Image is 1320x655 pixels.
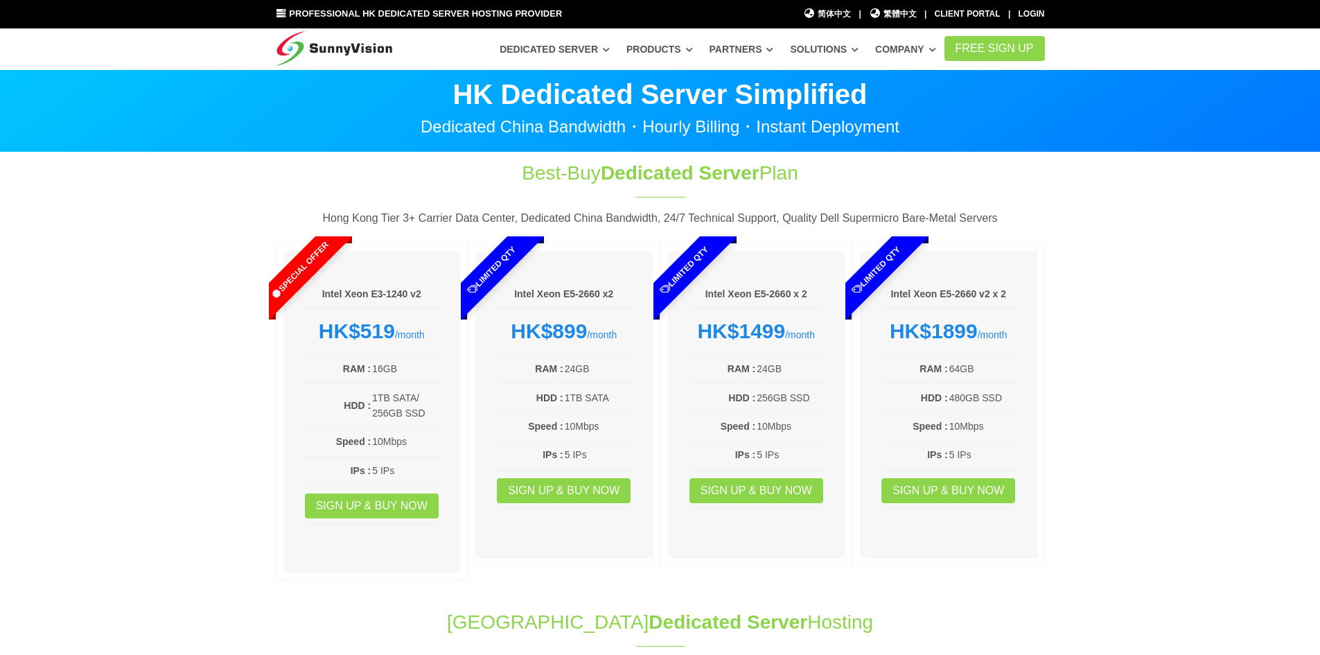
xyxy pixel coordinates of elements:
div: /month [304,319,440,344]
b: HDD : [344,400,371,411]
b: RAM : [535,363,563,374]
h6: Intel Xeon E3-1240 v2 [304,288,440,302]
td: 10Mbps [949,418,1017,435]
a: Dedicated Server [500,37,610,62]
b: HDD : [728,392,755,403]
b: Speed : [721,421,756,432]
a: Client Portal [935,9,1001,19]
p: HK Dedicated Server Simplified [276,80,1045,108]
b: Speed : [336,436,371,447]
a: Solutions [790,37,859,62]
td: 5 IPs [371,462,439,479]
strong: HK$519 [319,320,395,342]
td: 1TB SATA/ 256GB SSD [371,390,439,422]
h1: [GEOGRAPHIC_DATA] Hosting [276,609,1045,636]
b: IPs : [543,449,563,460]
p: Hong Kong Tier 3+ Carrier Data Center, Dedicated China Bandwidth, 24/7 Technical Support, Quality... [276,209,1045,227]
td: 5 IPs [949,446,1017,463]
h6: Intel Xeon E5-2660 v2 x 2 [881,288,1017,302]
span: Professional HK Dedicated Server Hosting Provider [289,8,562,19]
b: HDD : [536,392,563,403]
a: Login [1019,9,1045,19]
b: IPs : [735,449,756,460]
td: 16GB [371,360,439,377]
b: HDD : [921,392,948,403]
span: Limited Qty [626,212,742,329]
span: Limited Qty [818,212,935,329]
strong: HK$1899 [890,320,978,342]
li: | [924,8,926,21]
a: Partners [710,37,774,62]
a: Sign up & Buy Now [689,478,823,503]
h6: Intel Xeon E5-2660 x 2 [689,288,825,302]
b: Speed : [913,421,948,432]
td: 24GB [564,360,632,377]
a: 繁體中文 [869,8,917,21]
b: Speed : [528,421,563,432]
h6: Intel Xeon E5-2660 x2 [496,288,632,302]
b: RAM : [919,363,947,374]
a: 简体中文 [804,8,852,21]
p: Dedicated China Bandwidth・Hourly Billing・Instant Deployment [276,119,1045,135]
span: Limited Qty [434,212,550,329]
div: /month [689,319,825,344]
td: 10Mbps [756,418,824,435]
li: | [1008,8,1010,21]
td: 10Mbps [371,433,439,450]
td: 10Mbps [564,418,632,435]
td: 24GB [756,360,824,377]
a: Products [626,37,693,62]
span: Special Offer [241,212,358,329]
a: FREE Sign Up [944,36,1045,61]
b: IPs : [927,449,948,460]
b: IPs : [351,465,371,476]
span: Dedicated Server [601,162,759,184]
td: 5 IPs [564,446,632,463]
li: | [859,8,861,21]
div: /month [881,319,1017,344]
a: Sign up & Buy Now [305,494,439,518]
span: Dedicated Server [649,611,807,633]
a: Sign up & Buy Now [497,478,631,503]
td: 64GB [949,360,1017,377]
strong: HK$899 [511,320,587,342]
strong: HK$1499 [697,320,785,342]
h1: Best-Buy Plan [430,159,891,186]
td: 1TB SATA [564,390,632,406]
td: 480GB SSD [949,390,1017,406]
td: 256GB SSD [756,390,824,406]
a: Company [875,37,936,62]
b: RAM : [728,363,755,374]
b: RAM : [343,363,371,374]
td: 5 IPs [756,446,824,463]
div: /month [496,319,632,344]
a: Sign up & Buy Now [881,478,1015,503]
